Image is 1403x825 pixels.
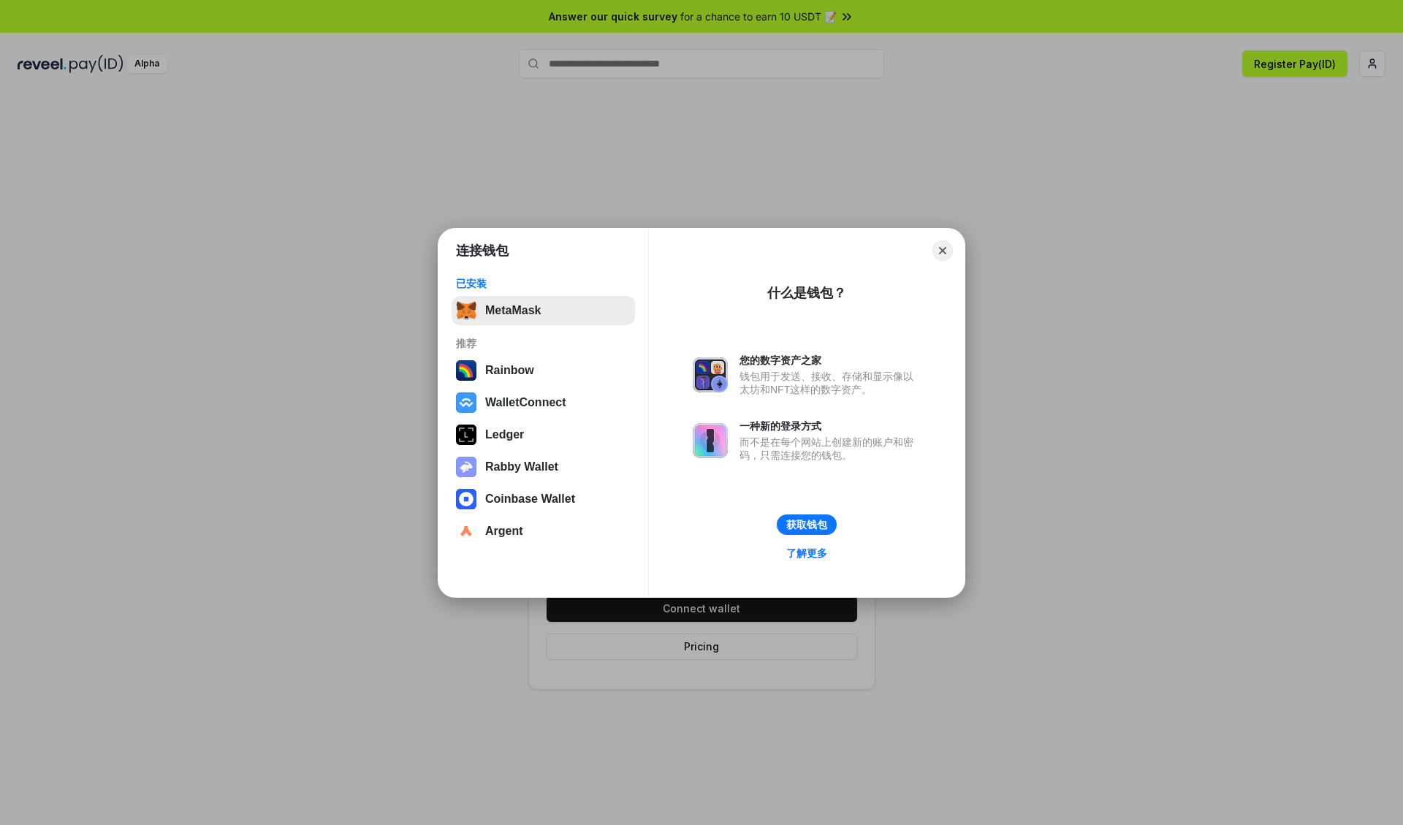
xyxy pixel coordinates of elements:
[452,388,635,417] button: WalletConnect
[485,525,523,538] div: Argent
[485,428,524,441] div: Ledger
[485,304,541,317] div: MetaMask
[693,423,728,458] img: svg+xml,%3Csvg%20xmlns%3D%22http%3A%2F%2Fwww.w3.org%2F2000%2Fsvg%22%20fill%3D%22none%22%20viewBox...
[452,356,635,385] button: Rainbow
[786,518,827,531] div: 获取钱包
[739,354,921,367] div: 您的数字资产之家
[456,360,476,381] img: svg+xml,%3Csvg%20width%3D%22120%22%20height%3D%22120%22%20viewBox%3D%220%200%20120%20120%22%20fil...
[777,514,837,535] button: 获取钱包
[452,420,635,449] button: Ledger
[456,337,631,350] div: 推荐
[739,436,921,462] div: 而不是在每个网站上创建新的账户和密码，只需连接您的钱包。
[456,300,476,321] img: svg+xml,%3Csvg%20fill%3D%22none%22%20height%3D%2233%22%20viewBox%3D%220%200%2035%2033%22%20width%...
[452,452,635,482] button: Rabby Wallet
[739,370,921,396] div: 钱包用于发送、接收、存储和显示像以太坊和NFT这样的数字资产。
[456,392,476,413] img: svg+xml,%3Csvg%20width%3D%2228%22%20height%3D%2228%22%20viewBox%3D%220%200%2028%2028%22%20fill%3D...
[456,277,631,290] div: 已安装
[485,396,566,409] div: WalletConnect
[456,457,476,477] img: svg+xml,%3Csvg%20xmlns%3D%22http%3A%2F%2Fwww.w3.org%2F2000%2Fsvg%22%20fill%3D%22none%22%20viewBox...
[456,242,509,259] h1: 连接钱包
[485,460,558,474] div: Rabby Wallet
[777,544,836,563] a: 了解更多
[452,517,635,546] button: Argent
[693,357,728,392] img: svg+xml,%3Csvg%20xmlns%3D%22http%3A%2F%2Fwww.w3.org%2F2000%2Fsvg%22%20fill%3D%22none%22%20viewBox...
[932,240,953,261] button: Close
[452,296,635,325] button: MetaMask
[739,419,921,433] div: 一种新的登录方式
[786,547,827,560] div: 了解更多
[456,425,476,445] img: svg+xml,%3Csvg%20xmlns%3D%22http%3A%2F%2Fwww.w3.org%2F2000%2Fsvg%22%20width%3D%2228%22%20height%3...
[456,521,476,541] img: svg+xml,%3Csvg%20width%3D%2228%22%20height%3D%2228%22%20viewBox%3D%220%200%2028%2028%22%20fill%3D...
[452,484,635,514] button: Coinbase Wallet
[485,364,534,377] div: Rainbow
[485,493,575,506] div: Coinbase Wallet
[767,284,846,302] div: 什么是钱包？
[456,489,476,509] img: svg+xml,%3Csvg%20width%3D%2228%22%20height%3D%2228%22%20viewBox%3D%220%200%2028%2028%22%20fill%3D...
